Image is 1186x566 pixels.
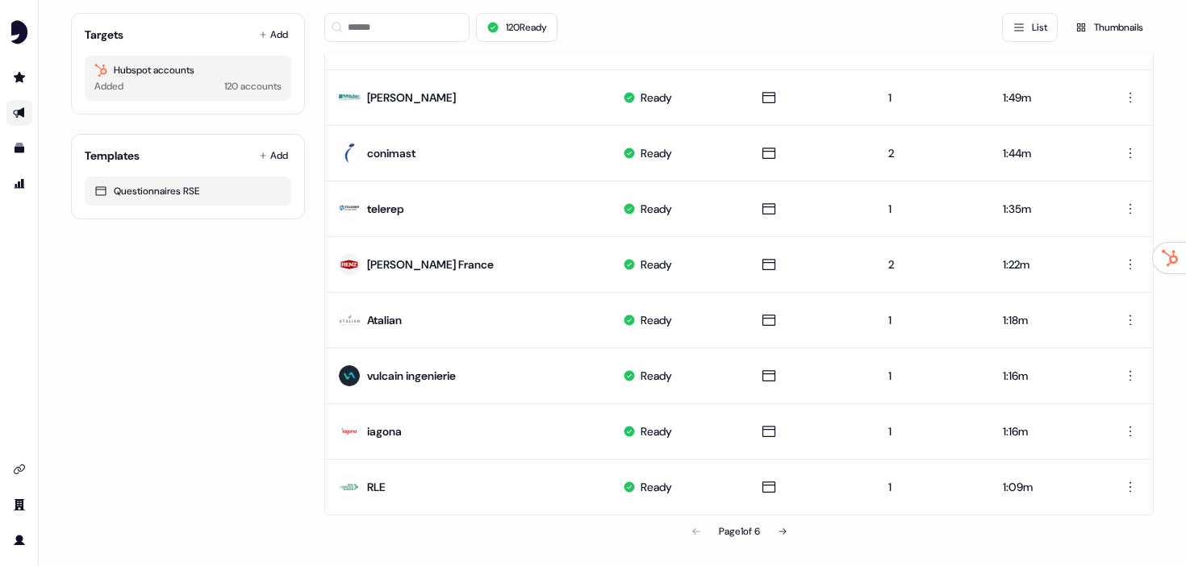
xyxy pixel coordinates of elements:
a: Go to outbound experience [6,100,32,126]
div: 2 [888,256,976,273]
button: 120Ready [476,13,558,42]
div: 1:09m [1003,479,1087,495]
div: [PERSON_NAME] France [367,256,494,273]
div: Targets [85,27,123,43]
div: RLE [367,479,386,495]
div: iagona [367,423,402,439]
div: Ready [641,89,672,106]
div: 1 [888,423,976,439]
a: Go to integrations [6,456,32,482]
div: Page 1 of 6 [719,523,760,539]
button: Add [256,144,291,167]
div: 1:22m [1003,256,1087,273]
div: 1:44m [1003,145,1087,161]
div: Atalian [367,312,402,328]
div: 1 [888,312,976,328]
div: Hubspot accounts [94,62,282,78]
div: 1 [888,89,976,106]
div: Questionnaires RSE [94,183,282,199]
div: vulcain ingenierie [367,368,456,384]
div: conimast [367,145,416,161]
div: 120 accounts [224,78,282,94]
div: 1 [888,201,976,217]
a: Go to team [6,492,32,518]
button: List [1002,13,1058,42]
div: Templates [85,148,140,164]
div: 1:35m [1003,201,1087,217]
a: Go to templates [6,135,32,161]
div: telerep [367,201,404,217]
div: 1:49m [1003,89,1087,106]
a: Go to profile [6,527,32,553]
button: Thumbnails [1064,13,1154,42]
div: Ready [641,312,672,328]
div: 1:18m [1003,312,1087,328]
div: Ready [641,479,672,495]
div: Ready [641,256,672,273]
a: Go to attribution [6,171,32,197]
a: Go to prospects [6,65,32,90]
button: Add [256,23,291,46]
div: 1 [888,479,976,495]
div: 1:16m [1003,423,1087,439]
div: 2 [888,145,976,161]
div: [PERSON_NAME] [367,89,456,106]
div: Ready [641,201,672,217]
div: Ready [641,368,672,384]
div: Added [94,78,123,94]
div: Ready [641,145,672,161]
div: Ready [641,423,672,439]
div: 1:16m [1003,368,1087,384]
div: 1 [888,368,976,384]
